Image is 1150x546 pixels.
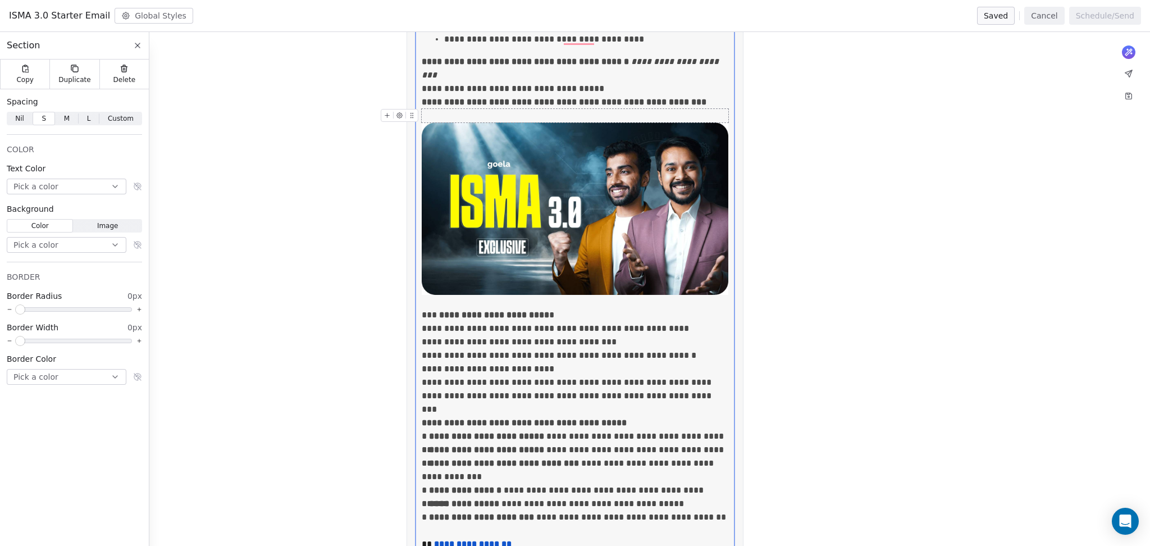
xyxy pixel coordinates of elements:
[127,322,142,333] span: 0px
[7,271,142,283] div: BORDER
[127,290,142,302] span: 0px
[7,237,126,253] button: Pick a color
[7,369,126,385] button: Pick a color
[977,7,1015,25] button: Saved
[7,39,40,52] span: Section
[1112,508,1139,535] div: Open Intercom Messenger
[7,179,126,194] button: Pick a color
[7,163,45,174] span: Text Color
[108,113,134,124] span: Custom
[9,9,110,22] span: ISMA 3.0 Starter Email
[7,203,54,215] span: Background
[113,75,136,84] span: Delete
[15,113,24,124] span: Nil
[1069,7,1141,25] button: Schedule/Send
[7,322,58,333] span: Border Width
[7,353,56,365] span: Border Color
[7,144,142,155] div: COLOR
[115,8,193,24] button: Global Styles
[87,113,91,124] span: L
[58,75,90,84] span: Duplicate
[7,290,62,302] span: Border Radius
[97,221,118,231] span: Image
[1024,7,1064,25] button: Cancel
[16,75,34,84] span: Copy
[7,96,38,107] span: Spacing
[64,113,70,124] span: M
